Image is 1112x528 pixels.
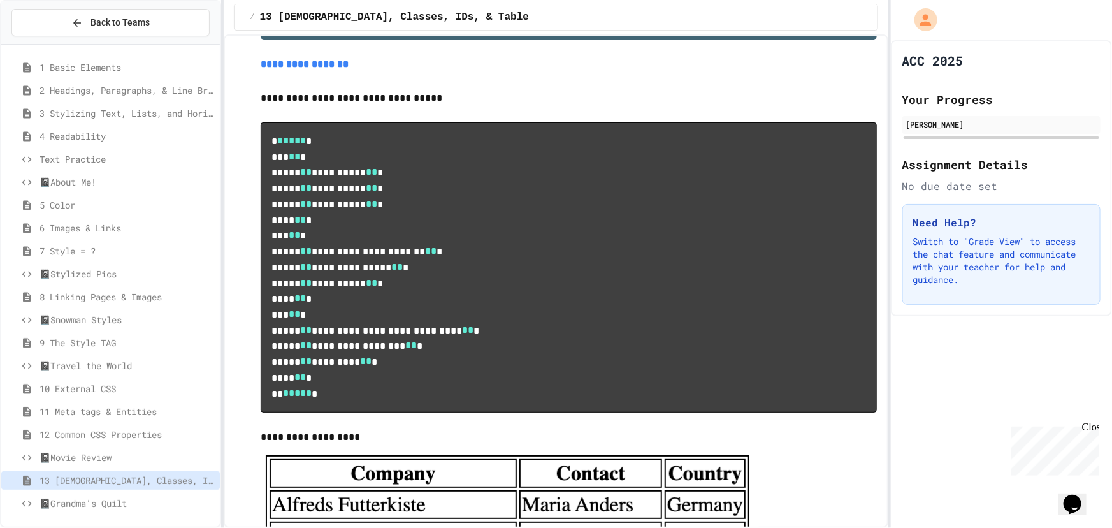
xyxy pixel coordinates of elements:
[5,5,88,81] div: Chat with us now!Close
[902,91,1101,108] h2: Your Progress
[901,5,941,34] div: My Account
[40,336,215,349] span: 9 The Style TAG
[902,52,964,70] h1: ACC 2025
[40,359,215,372] span: 📓Travel the World
[1058,477,1099,515] iframe: chat widget
[40,175,215,189] span: 📓About Me!
[40,474,215,487] span: 13 [DEMOGRAPHIC_DATA], Classes, IDs, & Tables
[40,221,215,235] span: 6 Images & Links
[260,10,535,25] span: 13 [DEMOGRAPHIC_DATA], Classes, IDs, & Tables
[40,198,215,212] span: 5 Color
[1006,422,1099,476] iframe: chat widget
[90,16,150,29] span: Back to Teams
[40,84,215,97] span: 2 Headings, Paragraphs, & Line Breaks
[250,12,254,22] span: /
[913,215,1090,230] h3: Need Help?
[40,428,215,441] span: 12 Common CSS Properties
[913,235,1090,286] p: Switch to "Grade View" to access the chat feature and communicate with your teacher for help and ...
[40,152,215,166] span: Text Practice
[40,129,215,143] span: 4 Readability
[40,106,215,120] span: 3 Stylizing Text, Lists, and Horizontal Rows
[906,119,1097,130] div: [PERSON_NAME]
[40,267,215,281] span: 📓Stylized Pics
[40,244,215,258] span: 7 Style = ?
[40,61,215,74] span: 1 Basic Elements
[40,290,215,304] span: 8 Linking Pages & Images
[40,405,215,418] span: 11 Meta tags & Entities
[902,156,1101,173] h2: Assignment Details
[902,179,1101,194] div: No due date set
[40,497,215,510] span: 📓Grandma's Quilt
[40,451,215,464] span: 📓Movie Review
[40,382,215,395] span: 10 External CSS
[11,9,210,36] button: Back to Teams
[40,313,215,326] span: 📓Snowman Styles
